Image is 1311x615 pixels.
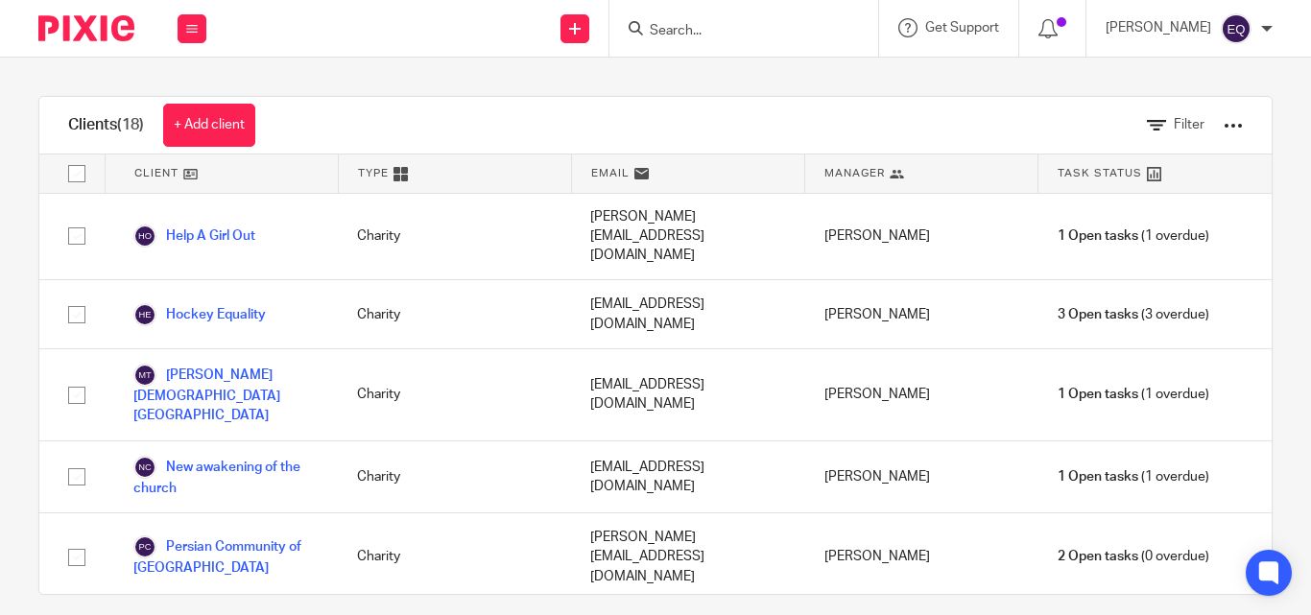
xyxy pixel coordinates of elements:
div: [PERSON_NAME] [805,513,1038,601]
span: (18) [117,117,144,132]
span: (0 overdue) [1058,547,1209,566]
div: [PERSON_NAME][EMAIL_ADDRESS][DOMAIN_NAME] [571,193,804,280]
img: svg%3E [133,364,156,387]
span: Task Status [1058,165,1142,181]
div: [PERSON_NAME] [805,193,1038,280]
span: Filter [1174,118,1204,131]
a: + Add client [163,104,255,147]
img: Pixie [38,15,134,41]
span: 1 Open tasks [1058,226,1138,246]
div: [PERSON_NAME] [805,441,1038,512]
img: svg%3E [133,303,156,326]
div: Charity [338,441,571,512]
span: 1 Open tasks [1058,467,1138,486]
div: Charity [338,280,571,348]
p: [PERSON_NAME] [1106,18,1211,37]
div: [PERSON_NAME] [805,349,1038,440]
span: (1 overdue) [1058,385,1209,404]
div: Charity [338,193,571,280]
a: Hockey Equality [133,303,266,326]
img: svg%3E [133,225,156,248]
div: Charity [338,513,571,601]
div: [EMAIL_ADDRESS][DOMAIN_NAME] [571,349,804,440]
img: svg%3E [133,535,156,558]
a: New awakening of the church [133,456,319,498]
span: (3 overdue) [1058,305,1209,324]
div: Charity [338,349,571,440]
span: Type [358,165,389,181]
span: 3 Open tasks [1058,305,1138,324]
span: (1 overdue) [1058,226,1209,246]
span: 2 Open tasks [1058,547,1138,566]
a: Persian Community of [GEOGRAPHIC_DATA] [133,535,319,578]
input: Select all [59,155,95,192]
div: [PERSON_NAME][EMAIL_ADDRESS][DOMAIN_NAME] [571,513,804,601]
div: [EMAIL_ADDRESS][DOMAIN_NAME] [571,441,804,512]
img: svg%3E [1221,13,1251,44]
span: Manager [824,165,885,181]
a: [PERSON_NAME][DEMOGRAPHIC_DATA] [GEOGRAPHIC_DATA] [133,364,319,426]
a: Help A Girl Out [133,225,255,248]
div: [PERSON_NAME] [805,280,1038,348]
input: Search [648,23,821,40]
img: svg%3E [133,456,156,479]
span: Client [134,165,179,181]
h1: Clients [68,115,144,135]
span: 1 Open tasks [1058,385,1138,404]
div: [EMAIL_ADDRESS][DOMAIN_NAME] [571,280,804,348]
span: (1 overdue) [1058,467,1209,486]
span: Get Support [925,21,999,35]
span: Email [591,165,630,181]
